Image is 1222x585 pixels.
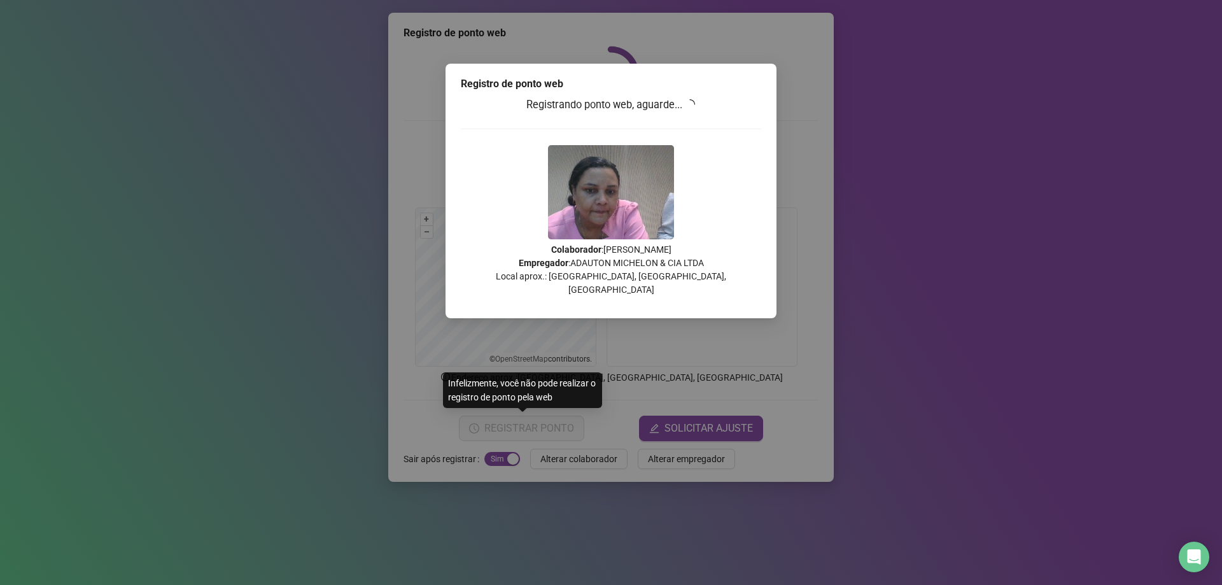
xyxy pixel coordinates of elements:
p: : [PERSON_NAME] : ADAUTON MICHELON & CIA LTDA Local aprox.: [GEOGRAPHIC_DATA], [GEOGRAPHIC_DATA],... [461,243,761,297]
img: 9k= [548,145,674,239]
div: Open Intercom Messenger [1179,542,1209,572]
div: Registro de ponto web [461,76,761,92]
span: loading [684,97,698,111]
h3: Registrando ponto web, aguarde... [461,97,761,113]
strong: Colaborador [551,244,601,255]
strong: Empregador [519,258,568,268]
div: Infelizmente, você não pode realizar o registro de ponto pela web [443,372,602,408]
